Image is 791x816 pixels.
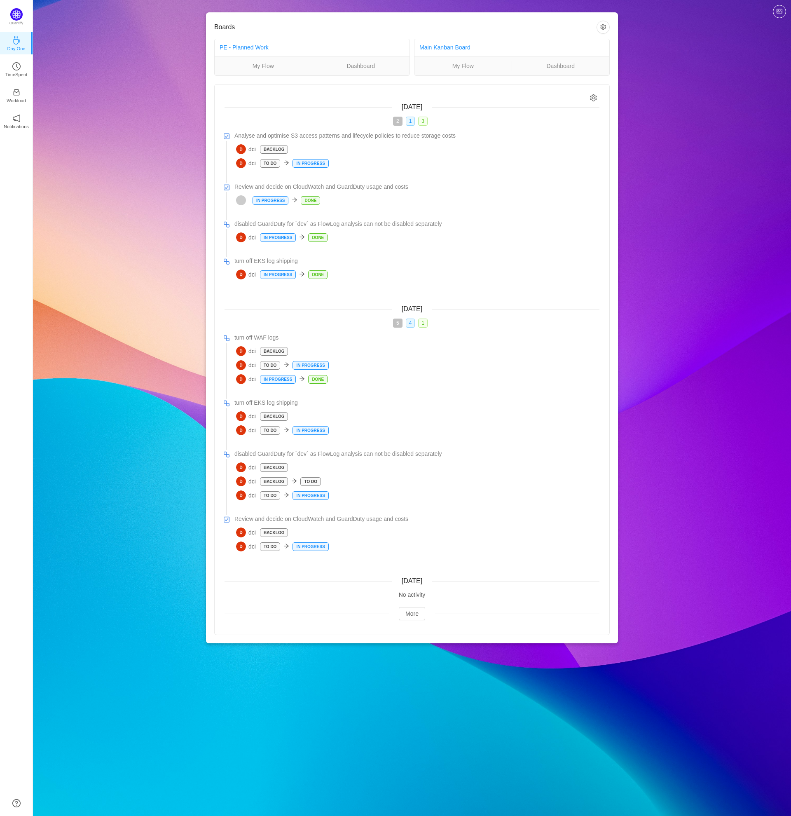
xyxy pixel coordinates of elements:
img: D [236,462,246,472]
p: TimeSpent [5,71,28,78]
span: 5 [393,319,403,328]
p: Done [309,271,327,279]
i: icon: arrow-right [283,492,289,498]
p: In Progress [293,159,328,167]
span: dci [236,270,256,279]
span: Review and decide on CloudWatch and GuardDuty usage and costs [234,183,408,191]
i: icon: inbox [12,88,21,96]
p: Backlog [260,478,288,485]
p: Done [301,197,320,204]
p: In Progress [293,543,328,551]
p: Done [309,234,327,242]
i: icon: arrow-right [291,478,297,484]
p: To Do [260,492,280,499]
a: icon: question-circle [12,799,21,807]
a: disabled GuardDuty for `dev` as FlowLog analysis can not be disabled separately [234,450,599,458]
span: [DATE] [402,305,422,312]
a: disabled GuardDuty for `dev` as FlowLog analysis can not be disabled separately [234,220,599,228]
a: Main Kanban Board [419,44,470,51]
span: dci [236,542,256,551]
i: icon: arrow-right [283,160,289,166]
p: In Progress [260,234,295,242]
img: Quantify [10,8,23,21]
button: icon: setting [597,21,610,34]
p: In Progress [260,271,295,279]
span: disabled GuardDuty for `dev` as FlowLog analysis can not be disabled separately [234,220,442,228]
span: [DATE] [402,103,422,110]
p: To Do [260,427,280,434]
p: In Progress [293,361,328,369]
span: dci [236,360,256,370]
a: Analyse and optimise S3 access patterns and lifecycle policies to reduce storage costs [234,131,599,140]
a: turn off EKS log shipping [234,399,599,407]
span: 3 [418,117,428,126]
i: icon: arrow-right [292,197,297,203]
span: turn off WAF logs [234,333,278,342]
p: Backlog [260,347,288,355]
img: D [236,374,246,384]
span: dci [236,411,256,421]
span: turn off EKS log shipping [234,257,298,265]
span: 1 [406,117,415,126]
p: To Do [260,361,280,369]
a: Review and decide on CloudWatch and GuardDuty usage and costs [234,515,599,523]
a: icon: notificationNotifications [12,117,21,125]
img: D [236,411,246,421]
p: Quantify [9,21,23,26]
img: D [236,490,246,500]
span: turn off EKS log shipping [234,399,298,407]
p: Backlog [260,529,288,537]
a: PE - Planned Work [220,44,269,51]
p: Notifications [4,123,29,130]
span: dci [236,232,256,242]
img: D [236,232,246,242]
span: Analyse and optimise S3 access patterns and lifecycle policies to reduce storage costs [234,131,456,140]
p: In Progress [293,492,328,499]
i: icon: clock-circle [12,62,21,70]
a: turn off EKS log shipping [234,257,599,265]
span: dci [236,476,256,486]
p: Done [309,375,327,383]
i: icon: coffee [12,36,21,45]
i: icon: arrow-right [299,376,305,382]
p: Backlog [260,413,288,420]
img: D [236,542,246,551]
span: dci [236,158,256,168]
a: turn off WAF logs [234,333,599,342]
a: My Flow [414,61,512,70]
i: icon: notification [12,114,21,122]
p: Backlog [260,145,288,153]
i: icon: setting [590,94,597,101]
span: [DATE] [402,577,422,584]
h3: Boards [214,23,597,31]
a: Dashboard [512,61,610,70]
i: icon: arrow-right [299,271,305,277]
span: dci [236,425,256,435]
img: D [236,270,246,279]
span: dci [236,346,256,356]
a: icon: clock-circleTimeSpent [12,65,21,73]
p: Workload [7,97,26,104]
button: More [399,607,425,620]
img: D [236,158,246,168]
p: Day One [7,45,25,52]
a: Review and decide on CloudWatch and GuardDuty usage and costs [234,183,599,191]
p: In Progress [253,197,288,204]
span: 2 [393,117,403,126]
span: disabled GuardDuty for `dev` as FlowLog analysis can not be disabled separately [234,450,442,458]
a: Dashboard [312,61,410,70]
span: dci [236,462,256,472]
span: Review and decide on CloudWatch and GuardDuty usage and costs [234,515,408,523]
i: icon: arrow-right [283,362,289,368]
span: dci [236,144,256,154]
span: dci [236,528,256,537]
span: dci [236,374,256,384]
a: icon: inboxWorkload [12,91,21,99]
i: icon: arrow-right [283,543,289,549]
img: D [236,144,246,154]
a: My Flow [215,61,312,70]
img: D [236,360,246,370]
i: icon: arrow-right [299,234,305,240]
a: icon: coffeeDay One [12,39,21,47]
span: dci [236,490,256,500]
